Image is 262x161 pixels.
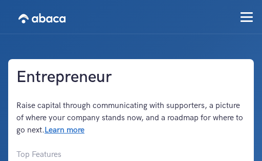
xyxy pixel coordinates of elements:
[45,125,84,135] a: Learn more
[18,8,65,26] img: Abaca logo
[16,149,246,161] div: Top Features
[231,2,262,31] div: menu
[16,67,246,88] h1: Entrepreneur
[16,100,246,137] div: Raise capital through communicating with supporters, a picture of where your company stands now, ...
